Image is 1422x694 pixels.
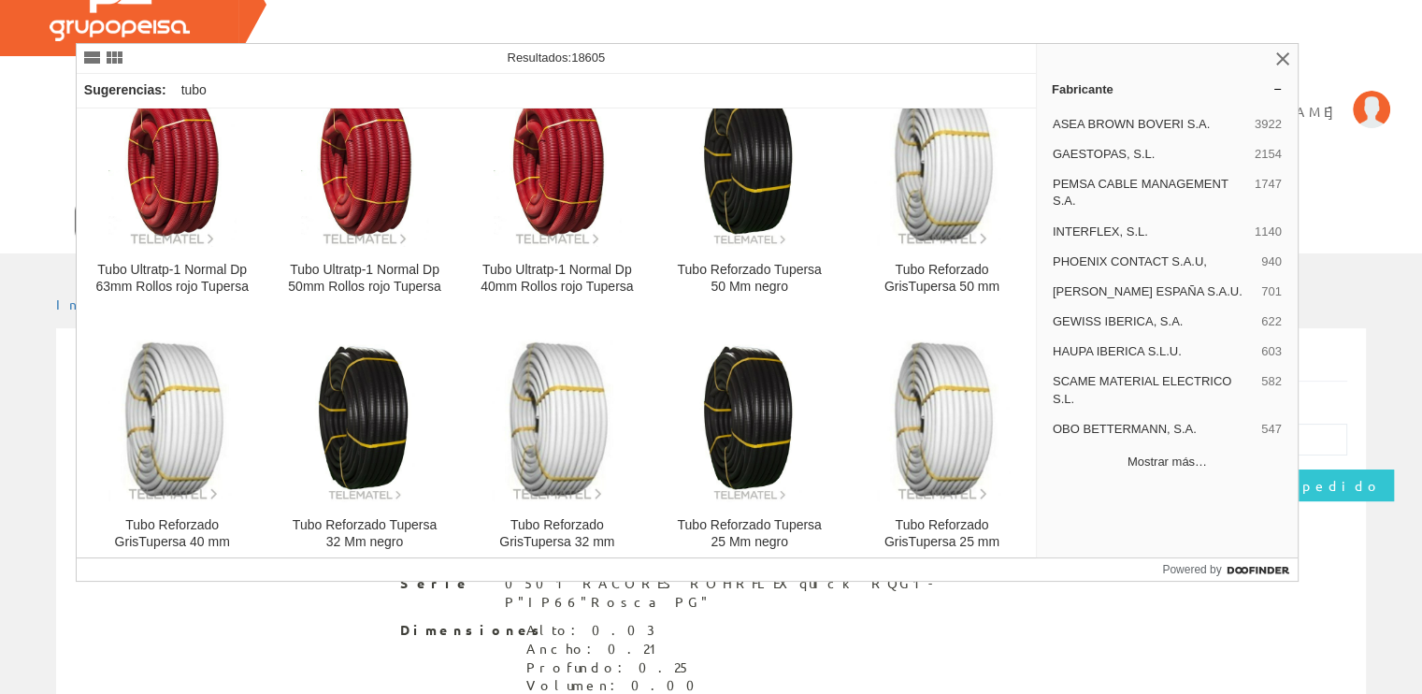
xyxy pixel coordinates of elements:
[1053,176,1247,210] span: PEMSA CABLE MANAGEMENT S.A.
[1261,253,1282,270] span: 940
[526,640,706,658] div: Ancho: 0.21
[56,296,136,312] a: Inicio
[668,517,830,551] div: Tubo Reforzado Tupersa 25 Mm negro
[861,517,1023,551] div: Tubo Reforzado GrisTupersa 25 mm
[476,517,638,551] div: Tubo Reforzado GrisTupersa 32 mm
[526,658,706,677] div: Profundo: 0.25
[1053,253,1254,270] span: PHOENIX CONTACT S.A.U,
[400,574,491,593] span: Serie
[494,79,621,247] img: Tubo Ultratp-1 Normal Dp 40mm Rollos rojo Tupersa
[489,334,625,502] img: Tubo Reforzado GrisTupersa 32 mm
[476,262,638,296] div: Tubo Ultratp-1 Normal Dp 40mm Rollos rojo Tupersa
[269,64,461,317] a: Tubo Ultratp-1 Normal Dp 50mm Rollos rojo Tupersa Tubo Ultratp-1 Normal Dp 50mm Rollos rojo Tupersa
[1053,313,1254,330] span: GEWISS IBERICA, S.A.
[1053,343,1254,360] span: HAUPA IBERICA S.L.U.
[695,79,804,247] img: Tubo Reforzado Tupersa 50 Mm negro
[846,319,1038,572] a: Tubo Reforzado GrisTupersa 25 mm Tubo Reforzado GrisTupersa 25 mm
[571,51,605,65] span: 18605
[400,621,512,640] span: Dimensiones
[507,51,605,65] span: Resultados:
[668,262,830,296] div: Tubo Reforzado Tupersa 50 Mm negro
[108,79,236,247] img: Tubo Ultratp-1 Normal Dp 63mm Rollos rojo Tupersa
[861,262,1023,296] div: Tubo Reforzado GrisTupersa 50 mm
[1053,421,1254,438] span: OBO BETTERMANN, S.A.
[1261,373,1282,407] span: 582
[1053,373,1254,407] span: SCAME MATERIAL ELECTRICO S.L.
[77,78,170,104] div: Sugerencias:
[1053,224,1247,240] span: INTERFLEX, S.L.
[105,334,240,502] img: Tubo Reforzado GrisTupersa 40 mm
[1255,146,1282,163] span: 2154
[1261,283,1282,300] span: 701
[1255,224,1282,240] span: 1140
[505,574,1022,612] div: 0501 RACORES"ROHRFLEXquick""RQG1-P"IP66"Rosca PG"
[1162,558,1298,581] a: Powered by
[1255,176,1282,210] span: 1747
[284,517,446,551] div: Tubo Reforzado Tupersa 32 Mm negro
[1255,116,1282,133] span: 3922
[654,319,845,572] a: Tubo Reforzado Tupersa 25 Mm negro Tubo Reforzado Tupersa 25 Mm negro
[1162,561,1221,578] span: Powered by
[874,79,1010,247] img: Tubo Reforzado GrisTupersa 50 mm
[1261,343,1282,360] span: 603
[1053,146,1247,163] span: GAESTOPAS, S.L.
[174,74,214,108] div: tubo
[92,517,253,551] div: Tubo Reforzado GrisTupersa 40 mm
[1044,446,1290,477] button: Mostrar más…
[301,79,428,247] img: Tubo Ultratp-1 Normal Dp 50mm Rollos rojo Tupersa
[1053,116,1247,133] span: ASEA BROWN BOVERI S.A.
[269,319,461,572] a: Tubo Reforzado Tupersa 32 Mm negro Tubo Reforzado Tupersa 32 Mm negro
[92,262,253,296] div: Tubo Ultratp-1 Normal Dp 63mm Rollos rojo Tupersa
[77,319,268,572] a: Tubo Reforzado GrisTupersa 40 mm Tubo Reforzado GrisTupersa 40 mm
[77,64,268,317] a: Tubo Ultratp-1 Normal Dp 63mm Rollos rojo Tupersa Tubo Ultratp-1 Normal Dp 63mm Rollos rojo Tupersa
[1261,421,1282,438] span: 547
[526,621,706,640] div: Alto: 0.03
[461,64,653,317] a: Tubo Ultratp-1 Normal Dp 40mm Rollos rojo Tupersa Tubo Ultratp-1 Normal Dp 40mm Rollos rojo Tupersa
[309,334,419,502] img: Tubo Reforzado Tupersa 32 Mm negro
[654,64,845,317] a: Tubo Reforzado Tupersa 50 Mm negro Tubo Reforzado Tupersa 50 Mm negro
[695,334,804,502] img: Tubo Reforzado Tupersa 25 Mm negro
[1037,74,1298,104] a: Fabricante
[1261,313,1282,330] span: 622
[1053,283,1254,300] span: [PERSON_NAME] ESPAÑA S.A.U.
[846,64,1038,317] a: Tubo Reforzado GrisTupersa 50 mm Tubo Reforzado GrisTupersa 50 mm
[284,262,446,296] div: Tubo Ultratp-1 Normal Dp 50mm Rollos rojo Tupersa
[461,319,653,572] a: Tubo Reforzado GrisTupersa 32 mm Tubo Reforzado GrisTupersa 32 mm
[874,334,1010,502] img: Tubo Reforzado GrisTupersa 25 mm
